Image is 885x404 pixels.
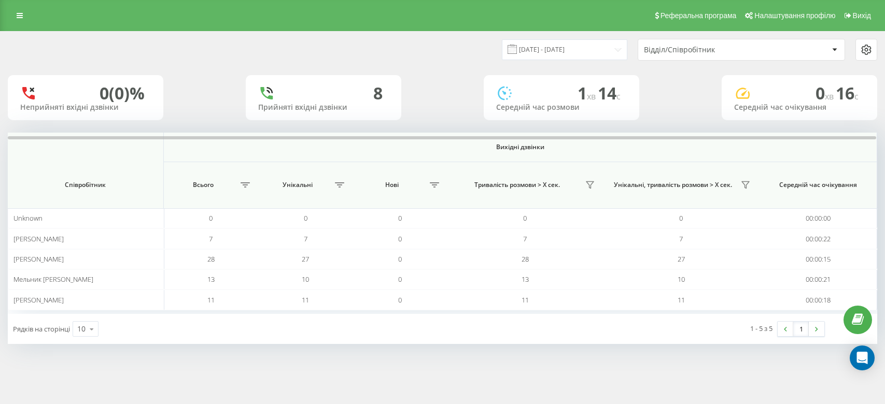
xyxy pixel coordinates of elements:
span: Мельник [PERSON_NAME] [13,275,93,284]
span: Тривалість розмови > Х сек. [453,181,582,189]
span: хв [587,91,598,102]
span: c [616,91,621,102]
div: 8 [373,83,383,103]
span: 0 [398,295,402,305]
td: 00:00:22 [759,228,877,249]
span: 13 [522,275,529,284]
span: 0 [398,213,402,223]
span: 10 [302,275,309,284]
span: Унікальні [263,181,332,189]
span: 1 [578,82,598,104]
span: 0 [398,254,402,264]
div: 1 - 5 з 5 [750,323,772,334]
div: Середній час розмови [496,103,627,112]
span: 7 [679,234,683,243]
span: 7 [523,234,527,243]
span: 11 [522,295,529,305]
span: 0 [398,234,402,243]
span: 28 [522,254,529,264]
span: Всього [169,181,237,189]
span: 0 [304,213,307,223]
span: c [854,91,859,102]
span: Рядків на сторінці [13,324,70,334]
div: Open Intercom Messenger [850,345,875,370]
span: 27 [678,254,685,264]
span: Унікальні, тривалість розмови > Х сек. [608,181,737,189]
span: Вихідні дзвінки [204,143,837,151]
span: Співробітник [20,181,151,189]
span: 0 [209,213,213,223]
span: [PERSON_NAME] [13,295,64,305]
div: Середній час очікування [734,103,865,112]
span: 0 [523,213,527,223]
td: 00:00:00 [759,208,877,228]
span: 7 [209,234,213,243]
span: Середній час очікування [769,181,866,189]
div: Неприйняті вхідні дзвінки [20,103,151,112]
span: Реферальна програма [661,11,737,20]
span: хв [825,91,836,102]
span: [PERSON_NAME] [13,254,64,264]
span: 11 [678,295,685,305]
span: [PERSON_NAME] [13,234,64,243]
span: 27 [302,254,309,264]
span: 13 [207,275,215,284]
span: 14 [598,82,621,104]
div: Відділ/Співробітник [644,46,768,54]
td: 00:00:15 [759,249,877,269]
span: Unknown [13,213,43,223]
span: 28 [207,254,215,264]
span: Нові [358,181,426,189]
span: 0 [679,213,683,223]
span: 16 [836,82,859,104]
span: 11 [302,295,309,305]
span: 7 [304,234,307,243]
td: 00:00:18 [759,290,877,310]
span: 0 [398,275,402,284]
span: 10 [678,275,685,284]
span: 0 [816,82,836,104]
span: 11 [207,295,215,305]
div: 10 [77,324,86,334]
a: 1 [793,322,809,336]
span: Налаштування профілю [754,11,835,20]
td: 00:00:21 [759,269,877,290]
div: 0 (0)% [100,83,145,103]
span: Вихід [853,11,871,20]
div: Прийняті вхідні дзвінки [258,103,389,112]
